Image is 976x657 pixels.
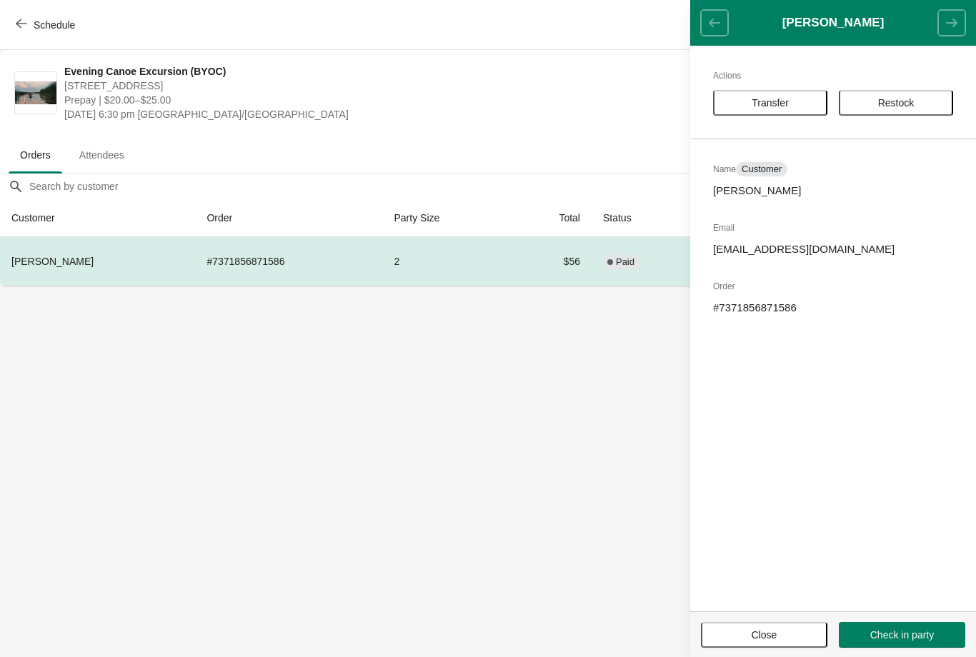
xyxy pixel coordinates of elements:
th: Party Size [383,199,510,237]
button: Transfer [713,90,827,116]
h2: Name [713,162,953,176]
span: Paid [616,256,634,268]
span: Transfer [752,97,789,109]
span: Restock [878,97,915,109]
button: Check in party [839,622,965,648]
span: Evening Canoe Excursion (BYOC) [64,64,712,79]
h1: [PERSON_NAME] [728,16,938,30]
span: Customer [742,164,782,175]
td: # 7371856871586 [195,237,382,286]
th: Total [510,199,592,237]
span: Check in party [870,629,934,641]
span: [STREET_ADDRESS] [64,79,712,93]
td: $56 [510,237,592,286]
h2: Email [713,221,953,235]
button: Schedule [7,12,86,38]
span: Schedule [34,19,75,31]
img: Evening Canoe Excursion (BYOC) [15,81,56,105]
span: Close [752,629,777,641]
input: Search by customer [29,174,976,199]
td: 2 [383,237,510,286]
button: Restock [839,90,953,116]
span: [DATE] 6:30 pm [GEOGRAPHIC_DATA]/[GEOGRAPHIC_DATA] [64,107,712,121]
span: Attendees [68,142,136,168]
span: Prepay | $20.00–$25.00 [64,93,712,107]
th: Order [195,199,382,237]
span: [PERSON_NAME] [11,256,94,267]
p: [PERSON_NAME] [713,184,953,198]
p: # 7371856871586 [713,301,953,315]
button: Close [701,622,827,648]
th: Status [592,199,703,237]
h2: Actions [713,69,953,83]
span: Orders [9,142,62,168]
p: [EMAIL_ADDRESS][DOMAIN_NAME] [713,242,953,256]
h2: Order [713,279,953,294]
